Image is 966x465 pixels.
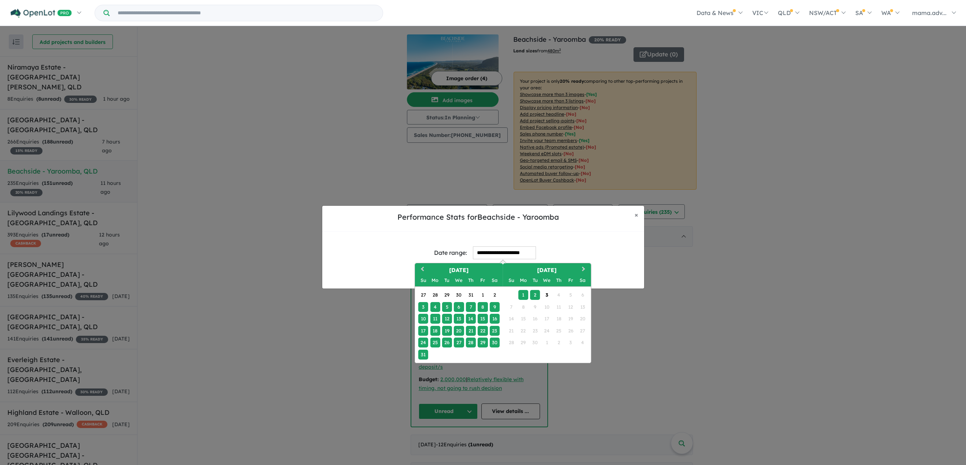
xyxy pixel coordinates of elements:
div: Choose Friday, August 22nd, 2025 [478,326,488,336]
div: Not available Wednesday, September 10th, 2025 [542,302,552,312]
div: Not available Sunday, September 28th, 2025 [506,338,516,347]
div: Choose Monday, August 11th, 2025 [430,314,440,324]
div: Sunday [506,275,516,285]
div: Friday [478,275,488,285]
div: Not available Saturday, September 20th, 2025 [577,314,587,324]
div: Sunday [418,275,428,285]
div: Choose Friday, August 29th, 2025 [478,338,488,347]
div: Not available Wednesday, September 24th, 2025 [542,326,552,336]
h5: Performance Stats for Beachside - Yaroomba [328,212,629,223]
div: Not available Thursday, September 25th, 2025 [554,326,563,336]
div: Choose Wednesday, July 30th, 2025 [454,290,464,300]
div: Choose Saturday, August 9th, 2025 [489,302,499,312]
div: Saturday [577,275,587,285]
div: Monday [430,275,440,285]
div: Thursday [554,275,563,285]
div: Not available Tuesday, September 23rd, 2025 [530,326,540,336]
div: Month August, 2025 [417,289,500,361]
div: Choose Sunday, August 31st, 2025 [418,350,428,360]
div: Not available Sunday, September 14th, 2025 [506,314,516,324]
div: Choose Friday, August 8th, 2025 [478,302,488,312]
div: Choose Sunday, August 3rd, 2025 [418,302,428,312]
div: Choose Wednesday, August 13th, 2025 [454,314,464,324]
div: Friday [566,275,576,285]
div: Wednesday [542,275,552,285]
span: × [635,211,638,219]
div: Not available Wednesday, October 1st, 2025 [542,338,552,347]
div: Not available Sunday, September 7th, 2025 [506,302,516,312]
div: Not available Thursday, September 4th, 2025 [554,290,563,300]
div: Choose Tuesday, August 19th, 2025 [442,326,452,336]
div: Choose Sunday, July 27th, 2025 [418,290,428,300]
div: Choose Thursday, August 14th, 2025 [466,314,475,324]
div: Not available Thursday, September 11th, 2025 [554,302,563,312]
div: Choose Tuesday, August 26th, 2025 [442,338,452,347]
div: Wednesday [454,275,464,285]
div: Choose Wednesday, August 27th, 2025 [454,338,464,347]
img: Openlot PRO Logo White [11,9,72,18]
div: Not available Thursday, September 18th, 2025 [554,314,563,324]
div: Not available Monday, September 29th, 2025 [518,338,528,347]
div: Choose Monday, August 25th, 2025 [430,338,440,347]
div: Choose Thursday, August 7th, 2025 [466,302,475,312]
div: Choose Friday, August 15th, 2025 [478,314,488,324]
div: Choose Thursday, August 21st, 2025 [466,326,475,336]
div: Not available Wednesday, September 17th, 2025 [542,314,552,324]
div: Choose Saturday, August 30th, 2025 [489,338,499,347]
div: Saturday [489,275,499,285]
div: Not available Sunday, September 21st, 2025 [506,326,516,336]
div: Not available Saturday, October 4th, 2025 [577,338,587,347]
div: Choose Tuesday, August 12th, 2025 [442,314,452,324]
div: Monday [518,275,528,285]
div: Choose Tuesday, September 2nd, 2025 [530,290,540,300]
div: Not available Friday, September 19th, 2025 [566,314,576,324]
div: Choose Friday, August 1st, 2025 [478,290,488,300]
div: Choose Thursday, July 31st, 2025 [466,290,475,300]
div: Not available Tuesday, September 16th, 2025 [530,314,540,324]
div: Choose Tuesday, August 5th, 2025 [442,302,452,312]
div: Not available Friday, September 12th, 2025 [566,302,576,312]
div: Choose Monday, September 1st, 2025 [518,290,528,300]
div: Choose Wednesday, August 6th, 2025 [454,302,464,312]
div: Tuesday [530,275,540,285]
div: Choose Monday, August 4th, 2025 [430,302,440,312]
div: Not available Saturday, September 13th, 2025 [577,302,587,312]
div: Date range: [434,248,467,258]
div: Choose Wednesday, August 20th, 2025 [454,326,464,336]
div: Not available Thursday, October 2nd, 2025 [554,338,563,347]
div: Choose Monday, July 28th, 2025 [430,290,440,300]
div: Choose Date [414,263,591,363]
div: Month September, 2025 [505,289,588,349]
span: mama.adv... [912,9,947,16]
div: Thursday [466,275,475,285]
div: Not available Saturday, September 6th, 2025 [577,290,587,300]
div: Choose Sunday, August 17th, 2025 [418,326,428,336]
div: Not available Tuesday, September 30th, 2025 [530,338,540,347]
div: Choose Saturday, August 2nd, 2025 [489,290,499,300]
div: Not available Friday, September 26th, 2025 [566,326,576,336]
div: Choose Sunday, August 24th, 2025 [418,338,428,347]
div: Choose Wednesday, September 3rd, 2025 [542,290,552,300]
div: Choose Saturday, August 16th, 2025 [489,314,499,324]
div: Choose Sunday, August 10th, 2025 [418,314,428,324]
input: Try estate name, suburb, builder or developer [111,5,381,21]
button: Next Month [579,264,590,276]
div: Choose Saturday, August 23rd, 2025 [489,326,499,336]
div: Tuesday [442,275,452,285]
div: Not available Friday, October 3rd, 2025 [566,338,576,347]
button: Previous Month [415,264,427,276]
div: Choose Monday, August 18th, 2025 [430,326,440,336]
div: Not available Monday, September 22nd, 2025 [518,326,528,336]
div: Choose Thursday, August 28th, 2025 [466,338,475,347]
div: Not available Tuesday, September 9th, 2025 [530,302,540,312]
h2: [DATE] [503,266,591,275]
div: Not available Monday, September 15th, 2025 [518,314,528,324]
div: Not available Saturday, September 27th, 2025 [577,326,587,336]
div: Choose Tuesday, July 29th, 2025 [442,290,452,300]
h2: [DATE] [415,266,503,275]
div: Not available Friday, September 5th, 2025 [566,290,576,300]
div: Not available Monday, September 8th, 2025 [518,302,528,312]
